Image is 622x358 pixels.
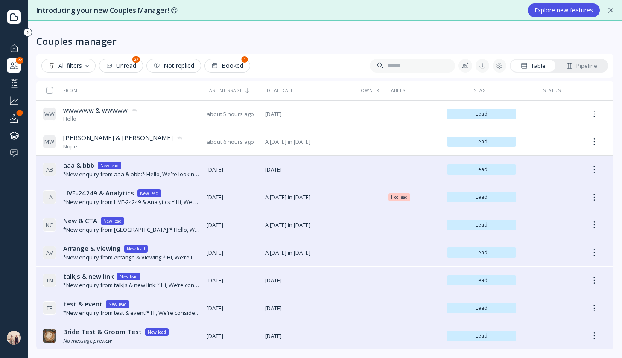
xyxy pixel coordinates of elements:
a: Knowledge hub [7,128,21,143]
button: Not replied [146,59,201,73]
div: A V [43,246,56,259]
div: Booked [211,62,243,69]
div: Unread [106,62,136,69]
div: New lead [127,245,145,252]
div: *New enquiry from [GEOGRAPHIC_DATA]:* Hello, We’re looking into venues for our wedding and would ... [63,226,200,234]
div: New lead [103,218,122,224]
span: [DATE] [207,277,258,285]
span: about 6 hours ago [207,138,258,146]
div: T E [43,301,56,315]
button: Explore new features [528,3,600,17]
div: New lead [108,301,127,308]
div: *New enquiry from Arrange & Viewing:* Hi, We’re interested in your venue for our wedding! We woul... [63,253,200,262]
div: L A [43,190,56,204]
div: Couples manager [7,58,21,73]
div: Nope [63,143,183,151]
span: about 5 hours ago [207,110,258,118]
div: All filters [48,62,89,69]
div: Your profile [7,111,21,125]
span: wwwwww & wwwww [63,106,128,115]
div: Pipeline [566,62,597,70]
div: *New enquiry from talkjs & new link:* Hi, We’re considering your venue for our wedding and would ... [63,281,200,289]
span: LIVE-24249 & Analytics [63,189,134,198]
span: A [DATE] in [DATE] [265,249,352,257]
a: Couples manager27 [7,58,21,73]
div: New lead [120,273,138,280]
div: New lead [148,329,166,335]
span: Lead [450,111,513,117]
img: dpr=2,fit=cover,g=face,w=32,h=32 [43,329,56,343]
div: 27 [132,56,140,63]
a: Performance [7,76,21,90]
div: T N [43,274,56,287]
span: [DATE] [207,332,258,340]
div: *New enquiry from LIVE-24249 & Analytics:* Hi, We are considering you as a venue for our wedding!... [63,198,200,206]
span: [DATE] [207,193,258,201]
div: M W [43,135,56,148]
span: Hot lead [391,194,408,201]
div: 1 [242,56,248,63]
span: [PERSON_NAME] & [PERSON_NAME] [63,133,173,142]
span: Lead [450,305,513,311]
div: 1 [17,110,23,116]
button: Booked [204,59,250,73]
span: [DATE] [207,249,258,257]
span: A [DATE] in [DATE] [265,193,352,201]
button: All filters [41,59,96,73]
span: test & event [63,300,102,309]
div: From [43,87,78,93]
span: [DATE] [265,304,352,312]
span: [DATE] [265,110,352,118]
i: No message preview [63,337,112,344]
a: Grow your business [7,93,21,108]
div: New lead [100,162,119,169]
div: 27 [16,57,23,64]
span: Lead [450,194,513,201]
div: Stage [447,87,516,93]
div: W W [43,107,56,121]
div: Not replied [153,62,194,69]
div: Status [523,87,581,93]
span: [DATE] [207,304,258,312]
span: Bride Test & Groom Test [63,327,142,336]
div: New lead [140,190,158,197]
div: Labels [388,87,440,93]
div: *New enquiry from test & event:* Hi, We’re considering your venue for our wedding and would love ... [63,309,200,317]
span: [DATE] [207,166,258,174]
span: [DATE] [207,221,258,229]
div: Hello [63,115,138,123]
span: Lead [450,249,513,256]
span: Lead [450,332,513,339]
div: N C [43,218,56,232]
div: Ideal date [265,87,352,93]
span: talkjs & new link [63,272,114,281]
span: New & CTA [63,216,97,225]
span: Arrange & Viewing [63,244,121,253]
a: Your profile1 [7,111,21,125]
div: Couples manager [36,35,117,47]
span: Lead [450,277,513,284]
span: aaa & bbb [63,161,94,170]
div: Explore new features [534,7,593,14]
div: Last message [207,87,258,93]
span: Lead [450,166,513,173]
div: *New enquiry from aaa & bbb:* Hello, We’re looking into venues for our wedding and would love to ... [63,170,200,178]
a: Help & support [7,146,21,160]
a: Dashboard [7,41,21,55]
div: Owner [359,87,382,93]
span: Lead [450,138,513,145]
div: Introducing your new Couples Manager! 😍 [36,6,519,15]
span: [DATE] [265,166,352,174]
button: Unread [99,59,143,73]
span: [DATE] [265,332,352,340]
span: A [DATE] in [DATE] [265,138,352,146]
span: A [DATE] in [DATE] [265,221,352,229]
div: Table [521,62,546,70]
div: A B [43,163,56,176]
span: Lead [450,221,513,228]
